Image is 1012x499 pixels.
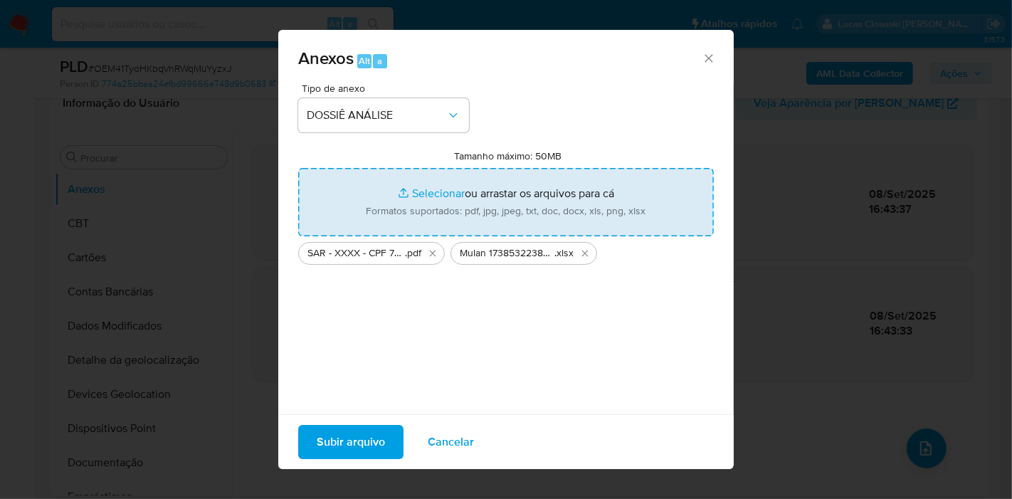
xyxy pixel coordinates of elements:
span: .xlsx [554,246,574,261]
button: Excluir Mulan 1738532238_2025_09_08_12_27_17.xlsx [576,245,594,262]
span: SAR - XXXX - CPF 74289802591 - NIUZETE MARQUES DE QUEIROZ [307,246,405,261]
span: Alt [359,54,370,68]
button: Fechar [702,51,715,64]
span: Mulan 1738532238_2025_09_08_12_27_17 [460,246,554,261]
span: Anexos [298,46,354,70]
button: Subir arquivo [298,425,404,459]
span: a [377,54,382,68]
button: Excluir SAR - XXXX - CPF 74289802591 - NIUZETE MARQUES DE QUEIROZ.pdf [424,245,441,262]
label: Tamanho máximo: 50MB [455,149,562,162]
span: DOSSIÊ ANÁLISE [307,108,446,122]
span: Cancelar [428,426,474,458]
button: Cancelar [409,425,492,459]
button: DOSSIÊ ANÁLISE [298,98,469,132]
span: Subir arquivo [317,426,385,458]
ul: Arquivos selecionados [298,236,714,265]
span: Tipo de anexo [302,83,473,93]
span: .pdf [405,246,421,261]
